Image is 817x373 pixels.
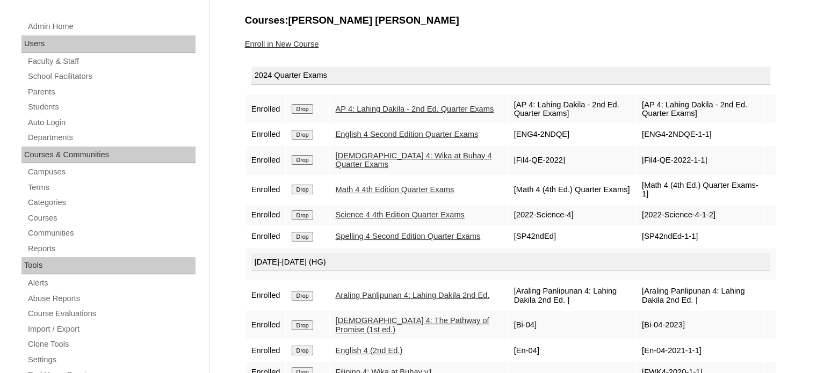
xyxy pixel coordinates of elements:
td: [AP 4: Lahing Dakila - 2nd Ed. Quarter Exams] [637,95,764,123]
a: Terms [27,181,196,194]
a: Araling Panlipunan 4: Lahing Dakila 2nd Ed. [336,291,490,299]
input: Drop [292,320,313,330]
td: Enrolled [246,95,286,123]
td: Enrolled [246,281,286,310]
a: Course Evaluations [27,307,196,320]
td: [2022-Science-4] [509,205,635,225]
a: School Facilitators [27,70,196,83]
td: Enrolled [246,146,286,174]
a: English 4 Second Edition Quarter Exams [336,130,479,138]
a: Science 4 4th Edition Quarter Exams [336,210,465,219]
td: [Math 4 (4th Ed.) Quarter Exams-1] [637,175,764,204]
td: [Araling Panlipunan 4: Lahing Dakila 2nd Ed. ] [637,281,764,310]
a: Parents [27,85,196,99]
input: Drop [292,291,313,301]
td: [Fil4-QE-2022] [509,146,635,174]
a: Admin Home [27,20,196,33]
input: Drop [292,155,313,165]
a: Spelling 4 Second Edition Quarter Exams [336,232,481,240]
td: [Math 4 (4th Ed.) Quarter Exams] [509,175,635,204]
input: Drop [292,185,313,194]
td: [En-04-2021-1-1] [637,340,764,361]
td: [AP 4: Lahing Dakila - 2nd Ed. Quarter Exams] [509,95,635,123]
td: [ENG4-2NDQE-1-1] [637,125,764,145]
input: Drop [292,104,313,114]
td: [Fil4-QE-2022-1-1] [637,146,764,174]
a: Faculty & Staff [27,55,196,68]
td: [SP42ndEd] [509,226,635,247]
a: Auto Login [27,116,196,129]
a: [DEMOGRAPHIC_DATA] 4: The Pathway of Promise (1st ed.) [336,316,489,334]
a: Students [27,100,196,114]
div: 2024 Quarter Exams [251,67,770,85]
td: [Bi-04-2023] [637,311,764,339]
a: Import / Export [27,323,196,336]
td: [Araling Panlipunan 4: Lahing Dakila 2nd Ed. ] [509,281,635,310]
td: [En-04] [509,340,635,361]
a: Courses [27,211,196,225]
a: Departments [27,131,196,144]
input: Drop [292,210,313,220]
a: Enroll in New Course [245,40,319,48]
a: Alerts [27,276,196,290]
td: Enrolled [246,205,286,225]
h3: Courses:[PERSON_NAME] [PERSON_NAME] [245,13,777,27]
td: Enrolled [246,175,286,204]
td: [2022-Science-4-1-2] [637,205,764,225]
a: Categories [27,196,196,209]
td: Enrolled [246,125,286,145]
div: [DATE]-[DATE] (HG) [251,253,770,272]
a: Settings [27,353,196,367]
td: [ENG4-2NDQE] [509,125,635,145]
a: [DEMOGRAPHIC_DATA] 4: Wika at Buhay 4 Quarter Exams [336,151,492,169]
input: Drop [292,232,313,242]
a: AP 4: Lahing Dakila - 2nd Ed. Quarter Exams [336,105,494,113]
a: Clone Tools [27,338,196,351]
a: Abuse Reports [27,292,196,305]
td: Enrolled [246,311,286,339]
a: Reports [27,242,196,255]
div: Users [21,35,196,53]
td: Enrolled [246,340,286,361]
a: Campuses [27,165,196,179]
a: English 4 (2nd Ed.) [336,346,403,355]
td: Enrolled [246,226,286,247]
td: [Bi-04] [509,311,635,339]
div: Courses & Communities [21,147,196,164]
input: Drop [292,130,313,140]
a: Math 4 4th Edition Quarter Exams [336,185,454,194]
td: [SP42ndEd-1-1] [637,226,764,247]
div: Tools [21,257,196,274]
input: Drop [292,346,313,355]
a: Communities [27,226,196,240]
